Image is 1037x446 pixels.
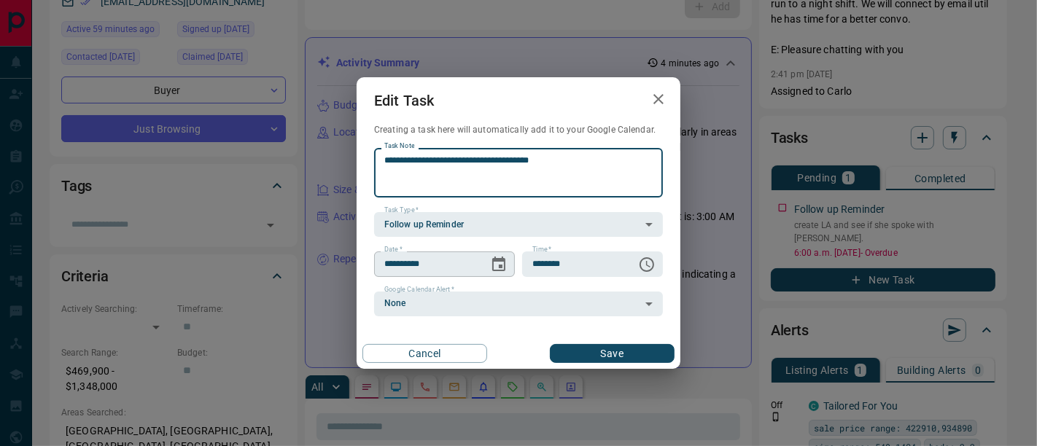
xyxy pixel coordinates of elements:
label: Date [384,245,403,254]
button: Save [550,344,675,363]
button: Choose date, selected date is Aug 18, 2025 [484,250,513,279]
label: Time [532,245,551,254]
div: Follow up Reminder [374,212,663,237]
h2: Edit Task [357,77,451,124]
label: Task Note [384,141,414,151]
label: Task Type [384,206,419,215]
button: Cancel [362,344,487,363]
label: Google Calendar Alert [384,285,454,294]
div: None [374,292,663,316]
p: Creating a task here will automatically add it to your Google Calendar. [374,124,663,136]
button: Choose time, selected time is 6:00 AM [632,250,661,279]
